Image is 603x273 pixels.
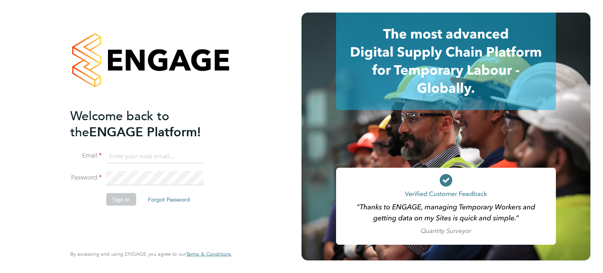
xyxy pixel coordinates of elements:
[186,251,231,257] span: Terms & Conditions
[70,174,102,182] label: Password
[106,149,203,163] input: Enter your work email...
[70,152,102,160] label: Email
[106,193,136,206] button: Sign In
[70,108,223,140] h2: ENGAGE Platform!
[186,251,231,257] a: Terms & Conditions
[70,108,169,139] span: Welcome back to the
[142,193,196,206] button: Forgot Password
[70,251,231,257] span: By accessing and using ENGAGE you agree to our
